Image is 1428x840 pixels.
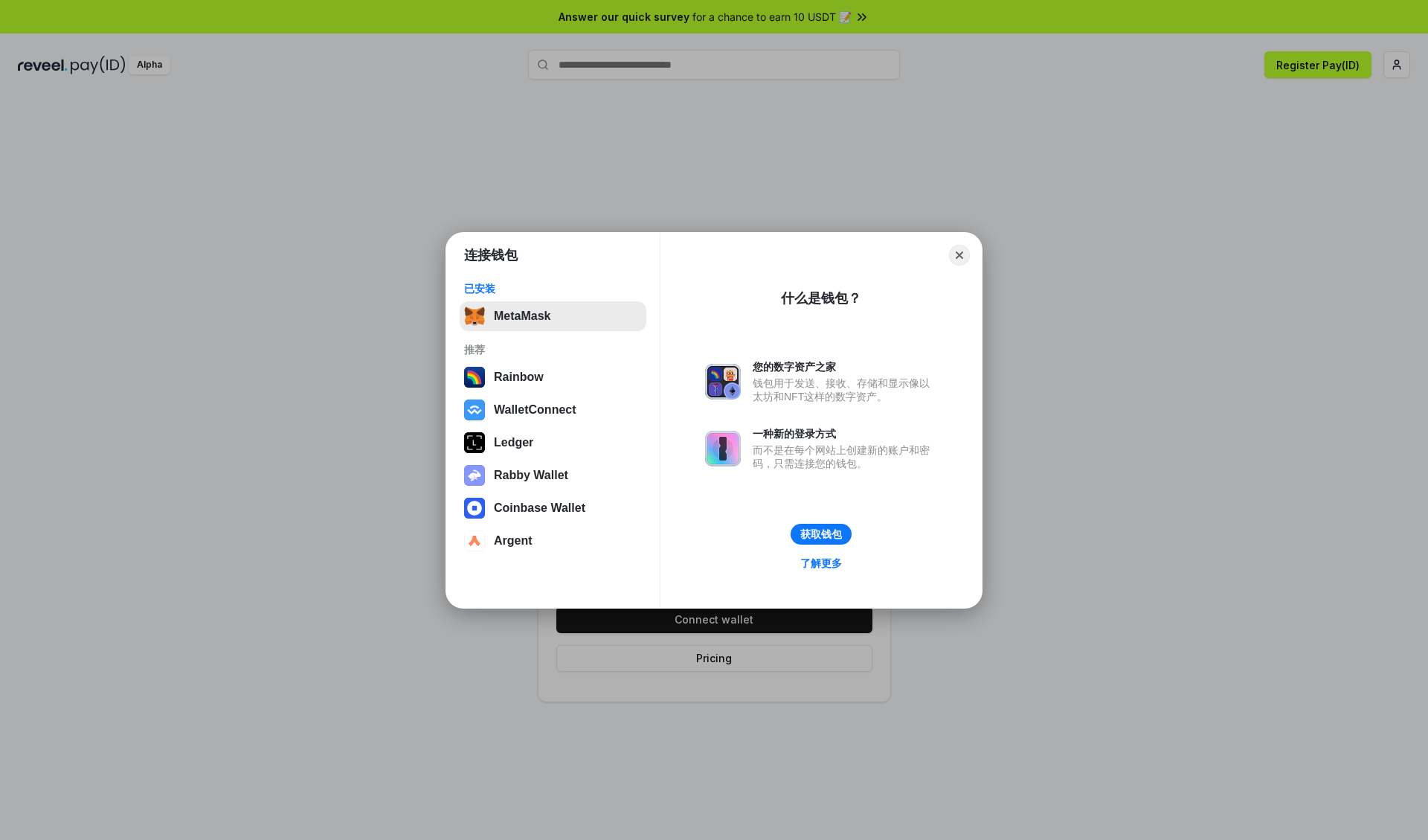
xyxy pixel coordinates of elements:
[464,343,642,356] div: 推荐
[460,362,646,392] button: Rainbow
[464,306,485,327] img: svg+xml,%3Csvg%20fill%3D%22none%22%20height%3D%2233%22%20viewBox%3D%220%200%2035%2033%22%20width%...
[464,432,485,453] img: svg+xml,%3Csvg%20xmlns%3D%22http%3A%2F%2Fwww.w3.org%2F2000%2Fsvg%22%20width%3D%2228%22%20height%3...
[460,461,646,490] button: Rabby Wallet
[460,526,646,556] button: Argent
[460,301,646,331] button: MetaMask
[460,428,646,458] button: Ledger
[494,501,585,515] div: Coinbase Wallet
[460,395,646,425] button: WalletConnect
[800,557,842,570] div: 了解更多
[494,469,568,482] div: Rabby Wallet
[464,282,642,295] div: 已安装
[494,534,533,548] div: Argent
[494,403,576,417] div: WalletConnect
[460,493,646,523] button: Coinbase Wallet
[791,554,851,573] a: 了解更多
[753,376,937,403] div: 钱包用于发送、接收、存储和显示像以太坊和NFT这样的数字资产。
[753,360,937,373] div: 您的数字资产之家
[464,498,485,519] img: svg+xml,%3Csvg%20width%3D%2228%22%20height%3D%2228%22%20viewBox%3D%220%200%2028%2028%22%20fill%3D...
[705,364,741,400] img: svg+xml,%3Csvg%20xmlns%3D%22http%3A%2F%2Fwww.w3.org%2F2000%2Fsvg%22%20fill%3D%22none%22%20viewBox...
[781,289,861,307] div: 什么是钱包？
[753,427,937,440] div: 一种新的登录方式
[494,436,533,449] div: Ledger
[464,367,485,388] img: svg+xml,%3Csvg%20width%3D%22120%22%20height%3D%22120%22%20viewBox%3D%220%200%20120%20120%22%20fil...
[791,524,852,545] button: 获取钱包
[464,465,485,486] img: svg+xml,%3Csvg%20xmlns%3D%22http%3A%2F%2Fwww.w3.org%2F2000%2Fsvg%22%20fill%3D%22none%22%20viewBox...
[800,528,842,541] div: 获取钱包
[464,530,485,551] img: svg+xml,%3Csvg%20width%3D%2228%22%20height%3D%2228%22%20viewBox%3D%220%200%2028%2028%22%20fill%3D...
[753,443,937,470] div: 而不是在每个网站上创建新的账户和密码，只需连接您的钱包。
[494,371,544,384] div: Rainbow
[949,245,970,266] button: Close
[494,310,550,323] div: MetaMask
[464,400,485,420] img: svg+xml,%3Csvg%20width%3D%2228%22%20height%3D%2228%22%20viewBox%3D%220%200%2028%2028%22%20fill%3D...
[464,246,518,264] h1: 连接钱包
[705,431,741,467] img: svg+xml,%3Csvg%20xmlns%3D%22http%3A%2F%2Fwww.w3.org%2F2000%2Fsvg%22%20fill%3D%22none%22%20viewBox...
